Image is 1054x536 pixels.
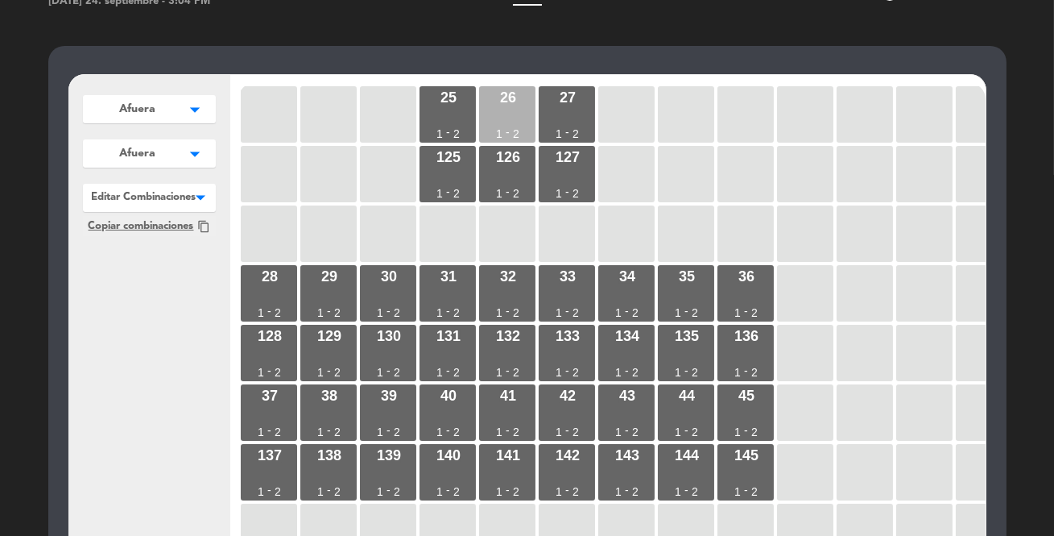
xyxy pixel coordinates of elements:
[436,426,443,438] div: 1
[386,484,391,496] div: -
[556,329,580,343] div: 133
[446,365,450,376] div: -
[496,150,520,164] div: 126
[394,307,400,318] div: 2
[615,486,622,497] div: 1
[317,426,324,438] div: 1
[572,188,579,199] div: 2
[275,486,281,497] div: 2
[119,101,155,118] span: Afuera
[632,426,639,438] div: 2
[565,127,569,138] div: -
[496,448,520,463] div: 141
[317,367,324,378] div: 1
[734,426,741,438] div: 1
[377,486,383,497] div: 1
[381,269,397,284] div: 30
[436,367,443,378] div: 1
[632,307,639,318] div: 2
[675,426,681,438] div: 1
[184,102,208,118] i: arrow_drop_down
[317,329,341,343] div: 129
[632,486,639,497] div: 2
[453,426,460,438] div: 2
[572,307,579,318] div: 2
[625,425,629,436] div: -
[262,388,278,403] div: 37
[556,128,562,139] div: 1
[267,305,271,317] div: -
[83,139,216,168] button: Afueraarrow_drop_down
[317,486,324,497] div: 1
[436,128,443,139] div: 1
[184,146,208,162] i: arrow_drop_down
[734,367,741,378] div: 1
[327,305,331,317] div: -
[506,305,510,317] div: -
[738,269,754,284] div: 36
[744,365,748,376] div: -
[565,425,569,436] div: -
[506,365,510,376] div: -
[565,365,569,376] div: -
[556,307,562,318] div: 1
[619,388,635,403] div: 43
[556,188,562,199] div: 1
[377,426,383,438] div: 1
[377,307,383,318] div: 1
[615,448,639,463] div: 143
[334,367,341,378] div: 2
[513,486,519,497] div: 2
[436,486,443,497] div: 1
[556,367,562,378] div: 1
[692,426,698,438] div: 2
[394,367,400,378] div: 2
[675,367,681,378] div: 1
[453,307,460,318] div: 2
[513,367,519,378] div: 2
[453,188,460,199] div: 2
[506,127,510,138] div: -
[734,307,741,318] div: 1
[258,307,264,318] div: 1
[556,486,562,497] div: 1
[625,365,629,376] div: -
[436,188,443,199] div: 1
[500,269,516,284] div: 32
[513,426,519,438] div: 2
[258,367,264,378] div: 1
[386,425,391,436] div: -
[436,150,461,164] div: 125
[198,220,211,233] span: content_copy
[506,425,510,436] div: -
[262,269,278,284] div: 28
[692,307,698,318] div: 2
[572,426,579,438] div: 2
[675,486,681,497] div: 1
[692,367,698,378] div: 2
[386,365,391,376] div: -
[744,484,748,496] div: -
[615,426,622,438] div: 1
[625,484,629,496] div: -
[258,448,282,463] div: 137
[615,367,622,378] div: 1
[615,307,622,318] div: 1
[496,426,502,438] div: 1
[684,365,688,376] div: -
[386,305,391,317] div: -
[89,218,194,235] span: Copiar combinaciones
[327,484,331,496] div: -
[496,307,502,318] div: 1
[334,486,341,497] div: 2
[734,329,758,343] div: 136
[317,307,324,318] div: 1
[496,188,502,199] div: 1
[446,127,450,138] div: -
[506,186,510,197] div: -
[453,367,460,378] div: 2
[619,269,635,284] div: 34
[496,128,502,139] div: 1
[625,305,629,317] div: -
[513,188,519,199] div: 2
